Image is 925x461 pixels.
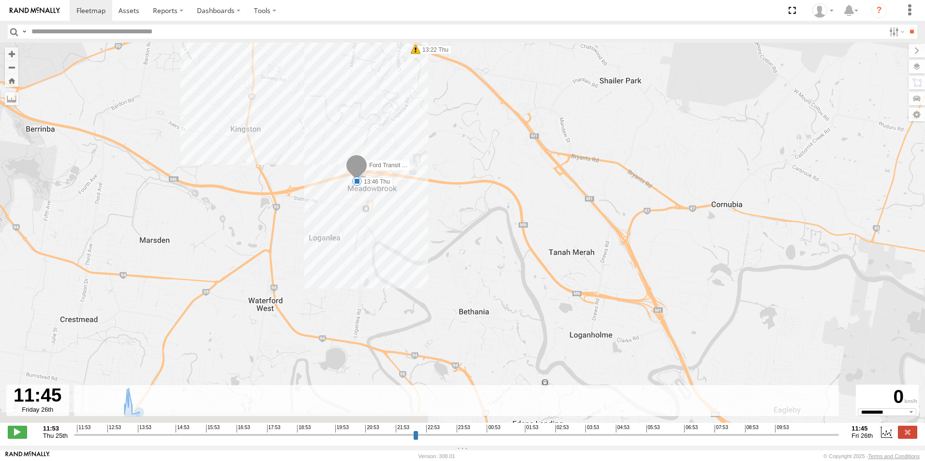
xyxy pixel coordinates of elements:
strong: 11:45 [851,425,873,432]
span: 06:53 [684,425,698,432]
span: 19:53 [335,425,349,432]
span: 21:53 [396,425,409,432]
div: Darren Ward [809,3,837,18]
span: 04:53 [616,425,629,432]
span: 08:53 [745,425,759,432]
button: Zoom out [5,60,18,74]
span: 15:53 [206,425,220,432]
span: 17:53 [267,425,281,432]
strong: 11:53 [43,425,68,432]
label: Map Settings [909,108,925,121]
span: 11:53 [77,425,90,432]
span: 23:53 [457,425,470,432]
label: Search Filter Options [885,25,906,39]
span: 09:53 [775,425,789,432]
label: 13:22 Thu [416,45,451,54]
span: 16:53 [237,425,250,432]
span: 03:53 [585,425,599,432]
img: rand-logo.svg [10,7,60,14]
span: 12:53 [107,425,121,432]
span: Thu 25th Sep 2025 [43,432,68,439]
span: 07:53 [715,425,728,432]
button: Zoom Home [5,74,18,87]
label: 13:46 Thu [357,177,393,186]
label: Measure [5,92,18,105]
span: 01:53 [525,425,538,432]
div: Version: 308.01 [418,453,455,459]
span: 22:53 [426,425,440,432]
label: Close [898,426,917,438]
span: 00:53 [487,425,500,432]
span: 05:53 [646,425,660,432]
span: 14:53 [176,425,189,432]
label: Play/Stop [8,426,27,438]
i: ? [871,3,887,18]
button: Zoom in [5,47,18,60]
div: 0 [857,386,917,408]
span: Ford Transit (New) [369,162,417,169]
span: 20:53 [365,425,379,432]
a: Terms and Conditions [868,453,920,459]
span: 02:53 [555,425,569,432]
span: 18:53 [297,425,311,432]
a: Visit our Website [5,451,50,461]
span: Fri 26th Sep 2025 [851,432,873,439]
label: Search Query [20,25,28,39]
span: 13:53 [138,425,151,432]
div: © Copyright 2025 - [823,453,920,459]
